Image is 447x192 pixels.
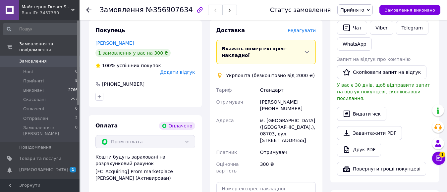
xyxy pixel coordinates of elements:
[216,27,245,33] span: Доставка
[75,116,78,121] span: 2
[270,7,331,13] div: Статус замовлення
[216,118,234,123] span: Адреса
[337,162,426,176] button: Повернути гроші покупцеві
[259,96,317,115] div: [PERSON_NAME] [PHONE_NUMBER]
[95,168,195,181] div: [FC_Acquiring] Prom marketplace [PERSON_NAME] (Активирован)
[225,72,316,79] div: Укрпошта (безкоштовно від 2000 ₴)
[337,143,381,157] a: Друк PDF
[19,156,61,162] span: Товари та послуги
[23,116,48,121] span: Отправлен
[23,106,44,112] span: Оплачені
[68,87,78,93] span: 2766
[71,97,78,103] span: 252
[159,122,195,130] div: Оплачено
[23,97,46,103] span: Скасовані
[95,40,134,46] a: [PERSON_NAME]
[337,126,402,140] a: Завантажити PDF
[222,46,287,58] span: Вкажіть номер експрес-накладної
[23,125,75,137] span: Замовлення з [PERSON_NAME]
[288,28,316,33] span: Редагувати
[22,10,80,16] div: Ваш ID: 3457380
[337,37,372,51] a: WhatsApp
[340,7,364,13] span: Прийнято
[75,106,78,112] span: 0
[379,5,440,15] button: Замовлення виконано
[259,115,317,146] div: м. [GEOGRAPHIC_DATA] ([GEOGRAPHIC_DATA].), 08703, вул. [STREET_ADDRESS]
[22,4,71,10] span: Майстерня Dream Studio
[3,23,78,35] input: Пошук
[102,63,115,68] span: 100%
[19,41,80,53] span: Замовлення та повідомлення
[19,167,68,173] span: [DEMOGRAPHIC_DATA]
[216,162,239,173] span: Оціночна вартість
[146,6,193,14] span: №356907634
[23,78,44,84] span: Прийняті
[385,8,435,13] span: Замовлення виконано
[259,146,317,158] div: Отримувач
[101,81,145,87] div: [PHONE_NUMBER]
[95,122,118,129] span: Оплата
[370,21,393,35] a: Viber
[259,84,317,96] div: Стандарт
[160,70,195,75] span: Додати відгук
[23,87,44,93] span: Виконані
[99,6,144,14] span: Замовлення
[19,178,61,190] span: Показники роботи компанії
[23,69,33,75] span: Нові
[439,152,445,158] span: 1
[75,125,78,137] span: 0
[337,65,426,79] button: Скопіювати запит на відгук
[19,58,47,64] span: Замовлення
[337,82,430,101] span: У вас є 30 днів, щоб відправити запит на відгук покупцеві, скопіювавши посилання.
[19,144,51,150] span: Повідомлення
[95,154,195,181] div: Кошти будуть зараховані на розрахунковий рахунок
[95,27,125,33] span: Покупець
[75,78,78,84] span: 8
[86,7,91,13] div: Повернутися назад
[70,167,76,172] span: 1
[259,158,317,177] div: 300 ₴
[216,87,232,93] span: Тариф
[216,99,243,105] span: Отримувач
[216,150,237,155] span: Платник
[95,62,161,69] div: успішних покупок
[396,21,428,35] a: Telegram
[95,49,171,57] div: 1 замовлення у вас на 300 ₴
[337,21,367,35] button: Чат
[337,107,386,121] button: Видати чек
[337,57,411,62] span: Запит на відгук про компанію
[432,152,445,165] button: Чат з покупцем1
[75,69,78,75] span: 0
